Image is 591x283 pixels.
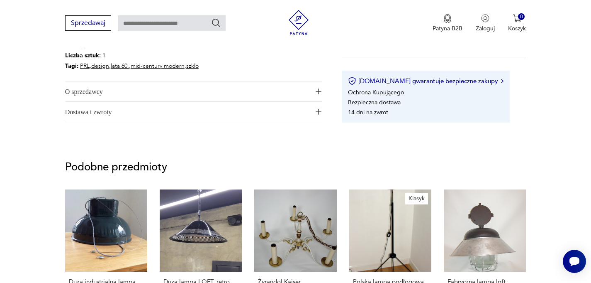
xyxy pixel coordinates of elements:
p: Podobne przedmioty [65,162,526,172]
img: Ikona medalu [443,14,452,23]
p: 1 [65,50,199,61]
p: Patyna B2B [433,25,462,32]
iframe: Smartsupp widget button [563,250,586,273]
b: Tworzywo : [65,41,95,49]
a: szkło [186,62,199,70]
img: Ikona certyfikatu [348,77,356,85]
b: Liczba sztuk: [65,52,101,59]
li: 14 dni na zwrot [348,108,388,116]
a: mid-century modern [131,62,185,70]
img: Ikona plusa [316,109,321,115]
button: Sprzedawaj [65,15,111,31]
a: Ikona medaluPatyna B2B [433,14,462,32]
img: Ikona koszyka [513,14,521,22]
img: Ikona plusa [316,89,321,94]
span: O sprzedawcy [65,81,310,101]
a: Sprzedawaj [65,21,111,27]
button: 0Koszyk [508,14,526,32]
a: design [91,62,109,70]
img: Patyna - sklep z meblami i dekoracjami vintage [286,10,311,35]
span: Dostawa i zwroty [65,102,310,122]
img: Ikona strzałki w prawo [501,79,503,83]
p: Koszyk [508,25,526,32]
li: Ochrona Kupującego [348,88,404,96]
button: Zaloguj [476,14,495,32]
button: Ikona plusaO sprzedawcy [65,81,322,101]
button: [DOMAIN_NAME] gwarantuje bezpieczne zakupy [348,77,503,85]
a: lata 60. [111,62,129,70]
b: Tagi: [65,62,78,70]
button: Patyna B2B [433,14,462,32]
button: Szukaj [211,18,221,28]
li: Bezpieczna dostawa [348,98,401,106]
img: Ikonka użytkownika [481,14,489,22]
p: Zaloguj [476,25,495,32]
button: Ikona plusaDostawa i zwroty [65,102,322,122]
a: PRL [80,62,90,70]
div: 0 [518,13,525,20]
p: , , , , [65,61,199,71]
